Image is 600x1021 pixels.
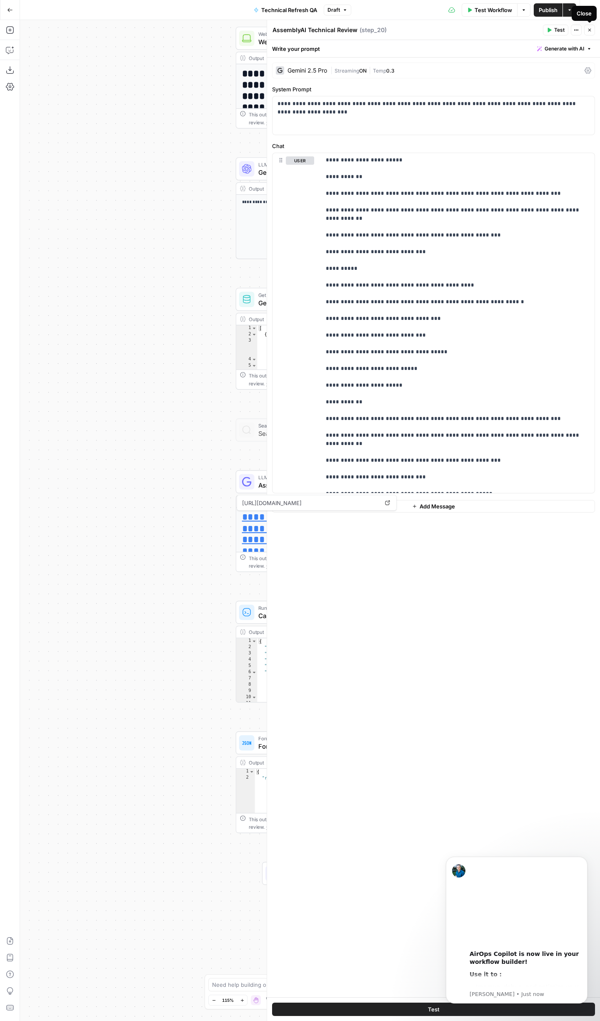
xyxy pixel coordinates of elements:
[249,554,380,570] div: This output is too large & has been abbreviated for review. to view the full content.
[236,657,257,663] div: 4
[236,701,257,707] div: 11
[236,638,257,644] div: 1
[286,156,314,165] button: user
[236,682,257,688] div: 8
[236,694,257,701] div: 10
[367,66,373,74] span: |
[428,1005,440,1013] span: Test
[249,54,370,62] div: Output
[258,604,355,612] span: Run Code · Python
[236,332,257,338] div: 2
[236,669,257,676] div: 6
[236,676,257,682] div: 7
[543,25,568,35] button: Test
[249,759,370,766] div: Output
[335,68,359,74] span: Streaming
[433,844,600,1017] iframe: Intercom notifications message
[554,26,565,34] span: Test
[287,68,327,73] div: Gemini 2.5 Pro
[240,495,380,510] span: [URL][DOMAIN_NAME]
[249,769,255,775] span: Toggle code folding, rows 1 through 3
[258,742,355,751] span: Format JSON
[236,688,257,694] div: 9
[258,167,355,177] span: Generate Documentation Search Query
[360,26,387,34] span: ( step_20 )
[258,428,356,438] span: Search Documentation
[386,68,395,74] span: 0.3
[236,338,257,357] div: 3
[236,663,257,669] div: 5
[222,997,234,1003] span: 115%
[272,153,314,493] div: user
[327,6,340,14] span: Draft
[420,502,455,510] span: Add Message
[249,111,380,126] div: This output is too large & has been abbreviated for review. to view the full content.
[534,43,595,54] button: Generate with AI
[258,480,355,490] span: AssemblyAI Technical Review
[258,474,355,481] span: LLM · Gemini 2.5 Pro
[475,6,512,14] span: Test Workflow
[252,332,257,338] span: Toggle code folding, rows 2 through 9
[545,45,584,53] span: Generate with AI
[324,5,351,15] button: Draft
[272,142,595,150] label: Chat
[252,638,257,644] span: Toggle code folding, rows 1 through 16
[236,732,385,833] div: Format JSONFormat JSONStep 26Output{ "review":"# [Automatic language detection improvements: incr...
[258,30,355,38] span: Web Page Scrape
[267,40,600,57] div: Write your prompt
[577,9,592,18] div: Close
[272,1003,595,1016] button: Test
[236,601,385,703] div: Run Code · PythonCalculate Risk ScoresStep 25Output{ "risk_score":9.22, "num_issues":6, "risk_lev...
[258,291,355,299] span: Get Knowledge Base File
[252,363,257,369] span: Toggle code folding, rows 5 through 7
[236,325,257,332] div: 1
[539,6,557,14] span: Publish
[272,500,595,513] button: Add Message
[252,357,257,363] span: Toggle code folding, rows 4 through 8
[258,298,355,307] span: Get Knowledge Base File
[252,325,257,332] span: Toggle code folding, rows 1 through 10
[373,68,386,74] span: Temp
[258,422,356,429] span: Search Knowledge Base
[272,26,357,34] textarea: AssemblyAI Technical Review
[236,363,257,369] div: 5
[252,669,257,676] span: Toggle code folding, rows 6 through 15
[236,288,385,390] div: Get Knowledge Base FileGet Knowledge Base FileStep 28Output[ { "document_name":"[URL] .com/docs/g...
[249,3,322,17] button: Technical Refresh QA
[236,644,257,651] div: 2
[236,651,257,657] div: 3
[249,628,370,636] div: Output
[258,37,355,46] span: Web Page Scrape
[258,161,355,168] span: LLM · GPT-4.1 Mini
[236,862,385,885] div: EndOutput
[236,357,257,363] div: 4
[249,315,358,323] div: Output
[249,185,370,192] div: Output
[258,611,355,621] span: Calculate Risk Scores
[261,6,317,14] span: Technical Refresh QA
[252,694,257,701] span: Toggle code folding, rows 10 through 14
[236,769,255,775] div: 1
[330,66,335,74] span: |
[462,3,517,17] button: Test Workflow
[534,3,562,17] button: Publish
[249,372,380,387] div: This output is too large & has been abbreviated for review. to view the full content.
[258,735,355,742] span: Format JSON
[249,815,380,831] div: This output is too large & has been abbreviated for review. to view the full content.
[359,68,367,74] span: ON
[272,85,595,93] label: System Prompt
[236,418,385,441] div: Search Knowledge BaseSearch DocumentationStep 17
